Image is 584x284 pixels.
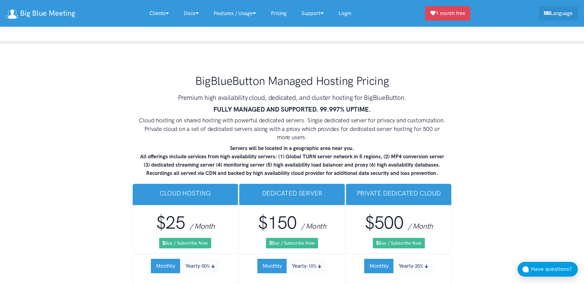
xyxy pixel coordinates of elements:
div: Have questions? [531,265,578,273]
a: Clients [142,7,176,20]
h3: Private Dedicated Cloud [351,189,447,198]
button: Yearly-50% [180,259,220,273]
span: $25 [156,212,185,233]
small: -20% [413,263,423,269]
h3: Premium high availability cloud, dedicated, and cluster hosting for BigBlueButton. [138,93,446,102]
span: / Month [190,222,215,231]
h1: BigBlueButton Managed Hosting Pricing [138,73,446,88]
h3: Dedicated Server [244,189,340,198]
span: $150 [258,212,297,233]
a: Buy / Subscribe Now [373,238,425,248]
strong: Servers will be located in a geographic area near you. All offerings include services from high a... [140,145,444,176]
span: / Month [408,222,433,231]
button: Yearly-20% [393,259,433,273]
span: $500 [365,212,404,233]
a: 1 month free [425,6,470,21]
h4: Cloud hosting on shared hosting with powerful dedicated servers. Single dedicated server for priv... [138,116,446,142]
small: -50% [200,263,210,269]
button: Have questions? [518,262,578,277]
button: Yearly-10% [287,259,326,273]
img: logo [6,10,18,19]
a: Support [294,7,331,20]
a: Buy / Subscribe Now [159,238,211,248]
strong: FULLY MANAGED AND SUPPORTED. 99.997% UPTIME. [213,105,371,113]
a: Docs [176,7,206,20]
button: Monthly [151,259,180,273]
a: Pricing [264,7,294,20]
button: Monthly [364,259,394,273]
small: -10% [306,263,316,269]
a: Big Blue Meeting [6,7,75,20]
a: Language [539,6,578,21]
div: Subscription Period [257,259,326,273]
h3: Cloud Hosting [138,189,233,198]
a: Buy / Subscribe Now [266,238,318,248]
div: Subscription Period [364,259,433,273]
a: Login [331,7,359,20]
span: / Month [301,222,326,231]
a: Features / Usage [206,7,264,20]
button: Monthly [257,259,287,273]
div: Subscription Period [151,259,220,273]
